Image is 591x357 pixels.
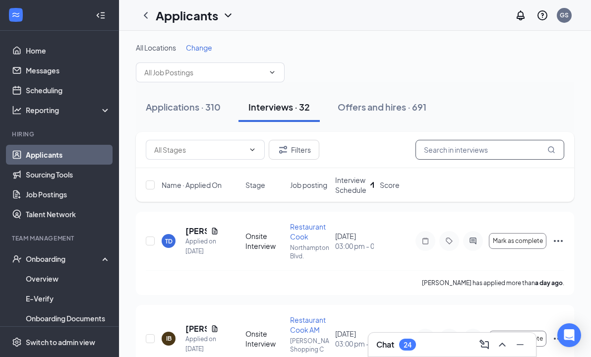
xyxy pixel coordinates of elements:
[26,308,111,328] a: Onboarding Documents
[404,341,412,349] div: 24
[26,204,111,224] a: Talent Network
[376,339,394,350] h3: Chat
[26,184,111,204] a: Job Postings
[136,43,176,52] span: All Locations
[185,226,207,237] h5: [PERSON_NAME]
[494,337,510,353] button: ChevronUp
[290,180,327,190] span: Job posting
[245,180,265,190] span: Stage
[248,101,310,113] div: Interviews · 32
[12,130,109,138] div: Hiring
[154,144,244,155] input: All Stages
[512,337,528,353] button: Minimize
[493,238,543,244] span: Mark as complete
[26,105,111,115] div: Reporting
[26,60,111,80] a: Messages
[557,323,581,347] div: Open Intercom Messenger
[211,325,219,333] svg: Document
[290,315,326,334] span: Restaurant Cook AM
[26,254,102,264] div: Onboarding
[476,337,492,353] button: ComposeMessage
[335,175,366,195] span: Interview Schedule
[166,334,172,343] div: IB
[443,237,455,245] svg: Tag
[335,329,374,349] div: [DATE]
[290,222,326,241] span: Restaurant Cook
[560,11,569,19] div: GS
[26,337,95,347] div: Switch to admin view
[12,234,109,242] div: Team Management
[26,145,111,165] a: Applicants
[162,180,222,190] span: Name · Applied On
[552,333,564,345] svg: Ellipses
[165,237,173,245] div: TD
[211,227,219,235] svg: Document
[186,43,212,52] span: Change
[185,323,207,334] h5: [PERSON_NAME]
[26,41,111,60] a: Home
[335,339,374,349] span: 03:00 pm - 03:30 pm
[248,146,256,154] svg: ChevronDown
[222,9,234,21] svg: ChevronDown
[26,165,111,184] a: Sourcing Tools
[146,101,221,113] div: Applications · 310
[156,7,218,24] h1: Applicants
[338,101,426,113] div: Offers and hires · 691
[268,68,276,76] svg: ChevronDown
[12,337,22,347] svg: Settings
[489,331,546,347] button: Mark as complete
[547,146,555,154] svg: MagnifyingGlass
[496,339,508,351] svg: ChevronUp
[245,329,284,349] div: Onsite Interview
[12,105,22,115] svg: Analysis
[514,339,526,351] svg: Minimize
[26,269,111,289] a: Overview
[26,80,111,100] a: Scheduling
[290,243,329,260] p: Northampton Blvd.
[489,233,546,249] button: Mark as complete
[269,140,319,160] button: Filter Filters
[367,179,379,191] svg: ArrowUp
[422,279,564,287] p: [PERSON_NAME] has applied more than .
[185,237,219,256] div: Applied on [DATE]
[277,144,289,156] svg: Filter
[96,10,106,20] svg: Collapse
[478,339,490,351] svg: ComposeMessage
[144,67,264,78] input: All Job Postings
[467,237,479,245] svg: ActiveChat
[535,279,563,287] b: a day ago
[245,231,284,251] div: Onsite Interview
[419,237,431,245] svg: Note
[335,241,374,251] span: 03:00 pm - 03:30 pm
[12,254,22,264] svg: UserCheck
[185,334,219,354] div: Applied on [DATE]
[552,235,564,247] svg: Ellipses
[140,9,152,21] svg: ChevronLeft
[11,10,21,20] svg: WorkstreamLogo
[515,9,527,21] svg: Notifications
[415,140,564,160] input: Search in interviews
[26,289,111,308] a: E-Verify
[380,180,400,190] span: Score
[536,9,548,21] svg: QuestionInfo
[335,231,374,251] div: [DATE]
